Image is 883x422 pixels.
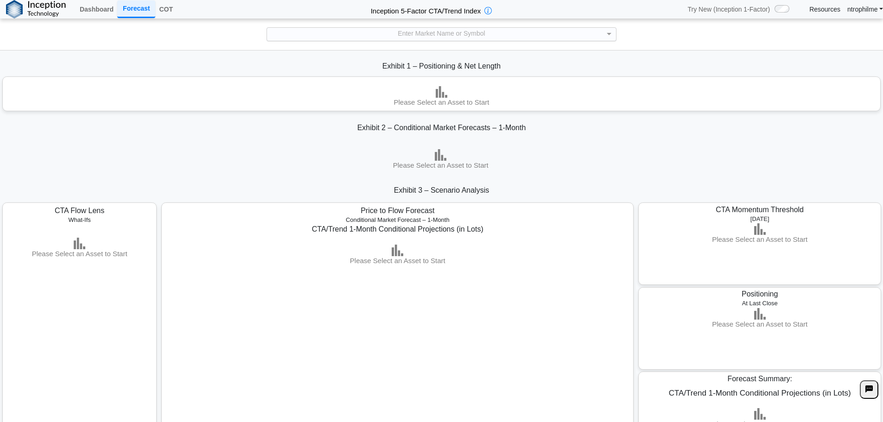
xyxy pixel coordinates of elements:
[641,320,878,329] h3: Please Select an Asset to Start
[394,186,489,194] span: Exhibit 3 – Scenario Analysis
[3,98,880,107] h3: Please Select an Asset to Start
[169,216,627,224] h5: Conditional Market Forecast – 1-Month
[716,206,804,214] span: CTA Momentum Threshold
[357,124,526,132] span: Exhibit 2 – Conditional Market Forecasts – 1-Month
[436,86,447,98] img: bar-chart.png
[55,207,104,214] span: CTA Flow Lens
[155,1,177,17] a: COT
[435,149,446,161] img: bar-chart.png
[367,3,485,16] h2: Inception 5-Factor CTA/Trend Index
[727,375,792,383] span: Forecast Summary:
[754,308,766,320] img: bar-chart.png
[12,216,146,224] h5: What-Ifs
[687,5,770,13] span: Try New (Inception 1-Factor)
[382,62,501,70] span: Exhibit 1 – Positioning & Net Length
[392,245,403,256] img: bar-chart.png
[76,1,117,17] a: Dashboard
[754,223,766,235] img: bar-chart.png
[117,0,155,18] a: Forecast
[847,5,883,13] a: ntrophilme
[294,161,588,170] h3: Please Select an Asset to Start
[166,256,629,265] h3: Please Select an Asset to Start
[267,28,616,40] div: Enter Market Name or Symbol
[642,215,877,223] h5: [DATE]
[12,249,147,258] h3: Please Select an Asset to Start
[74,238,85,249] img: bar-chart.png
[809,5,840,13] a: Resources
[312,225,483,233] span: CTA/Trend 1-Month Conditional Projections (in Lots)
[700,235,819,244] h3: Please Select an Asset to Start
[361,207,434,214] span: Price to Flow Forecast
[669,389,851,397] span: CTA/Trend 1-Month Conditional Projections (in Lots)
[754,408,766,420] img: bar-chart.png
